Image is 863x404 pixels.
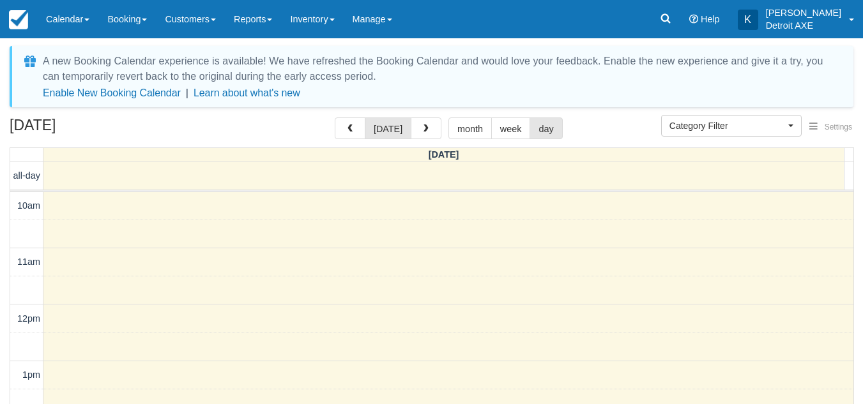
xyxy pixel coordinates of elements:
[530,117,562,139] button: day
[766,19,841,32] p: Detroit AXE
[766,6,841,19] p: [PERSON_NAME]
[661,115,802,137] button: Category Filter
[10,117,171,141] h2: [DATE]
[13,170,40,181] span: all-day
[701,14,720,24] span: Help
[491,117,531,139] button: week
[22,370,40,380] span: 1pm
[194,87,300,98] a: Learn about what's new
[738,10,758,30] div: K
[365,117,411,139] button: [DATE]
[448,117,492,139] button: month
[186,87,188,98] span: |
[689,15,698,24] i: Help
[17,257,40,267] span: 11am
[802,118,860,137] button: Settings
[9,10,28,29] img: checkfront-main-nav-mini-logo.png
[669,119,785,132] span: Category Filter
[43,87,181,100] button: Enable New Booking Calendar
[429,149,459,160] span: [DATE]
[17,200,40,211] span: 10am
[17,313,40,324] span: 12pm
[43,54,838,84] div: A new Booking Calendar experience is available! We have refreshed the Booking Calendar and would ...
[825,123,852,131] span: Settings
